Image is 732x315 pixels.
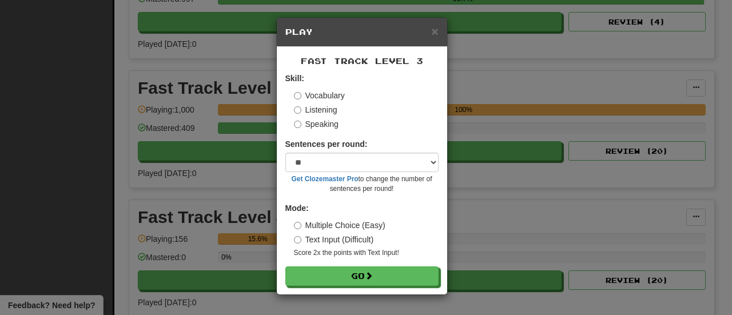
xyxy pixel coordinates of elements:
small: to change the number of sentences per round! [285,174,439,194]
input: Listening [294,106,301,114]
label: Multiple Choice (Easy) [294,220,385,231]
strong: Skill: [285,74,304,83]
small: Score 2x the points with Text Input ! [294,248,439,258]
button: Go [285,266,439,286]
span: Fast Track Level 3 [301,56,423,66]
label: Listening [294,104,337,115]
a: Get Clozemaster Pro [292,175,359,183]
h5: Play [285,26,439,38]
input: Vocabulary [294,92,301,99]
span: × [431,25,438,38]
input: Multiple Choice (Easy) [294,222,301,229]
input: Speaking [294,121,301,128]
label: Sentences per round: [285,138,368,150]
button: Close [431,25,438,37]
input: Text Input (Difficult) [294,236,301,244]
strong: Mode: [285,204,309,213]
label: Speaking [294,118,339,130]
label: Text Input (Difficult) [294,234,374,245]
label: Vocabulary [294,90,345,101]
